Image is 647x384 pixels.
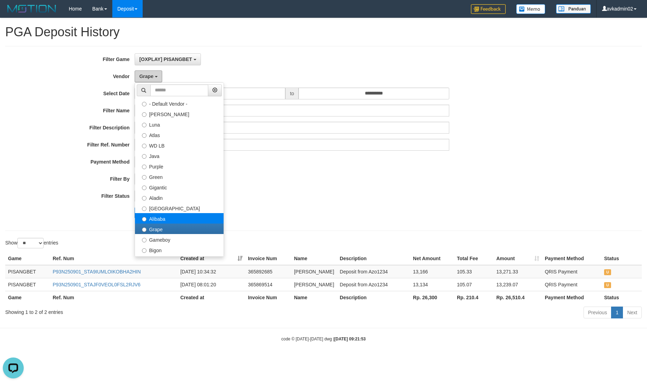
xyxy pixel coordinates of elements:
[135,182,224,192] label: Gigantic
[584,307,611,318] a: Previous
[556,4,591,14] img: panduan.png
[337,278,410,291] td: Deposit from Azo1234
[516,4,546,14] img: Button%20Memo.svg
[5,306,264,316] div: Showing 1 to 2 of 2 entries
[178,278,245,291] td: [DATE] 08:01:20
[142,154,146,159] input: Java
[142,227,146,232] input: Grape
[142,248,146,253] input: Bigon
[471,4,506,14] img: Feedback.jpg
[135,98,224,108] label: - Default Vendor -
[601,252,642,265] th: Status
[135,192,224,203] label: Aladin
[5,291,50,304] th: Game
[542,252,601,265] th: Payment Method
[142,238,146,242] input: Gameboy
[139,74,153,79] span: Grape
[245,278,291,291] td: 365869514
[337,265,410,278] td: Deposit from Azo1234
[53,282,141,287] a: P93N250901_STAJF0VEOL0FSL2RJV6
[50,291,178,304] th: Ref. Num
[410,291,454,304] th: Rp. 26,300
[178,291,245,304] th: Created at
[142,133,146,138] input: Atlas
[135,140,224,150] label: WD LB
[135,119,224,129] label: Luna
[285,88,299,99] span: to
[245,291,291,304] th: Invoice Num
[5,252,50,265] th: Game
[604,269,611,275] span: UNPAID
[135,171,224,182] label: Green
[135,53,201,65] button: [OXPLAY] PISANGBET
[135,203,224,213] label: [GEOGRAPHIC_DATA]
[5,25,642,39] h1: PGA Deposit History
[135,129,224,140] label: Atlas
[334,337,366,341] strong: [DATE] 09:21:53
[142,102,146,106] input: - Default Vendor -
[601,291,642,304] th: Status
[142,112,146,117] input: [PERSON_NAME]
[542,291,601,304] th: Payment Method
[5,3,58,14] img: MOTION_logo.png
[454,265,494,278] td: 105.33
[337,291,410,304] th: Description
[623,307,642,318] a: Next
[611,307,623,318] a: 1
[5,238,58,248] label: Show entries
[281,337,366,341] small: code © [DATE]-[DATE] dwg |
[142,196,146,201] input: Aladin
[135,255,224,265] label: Allstar
[5,265,50,278] td: PISANGBET
[454,291,494,304] th: Rp. 210.4
[410,278,454,291] td: 13,134
[142,206,146,211] input: [GEOGRAPHIC_DATA]
[53,269,141,274] a: P93N250901_STA9IUMLOIKOBHA2HIN
[139,57,192,62] span: [OXPLAY] PISANGBET
[542,265,601,278] td: QRIS Payment
[494,291,542,304] th: Rp. 26,510.4
[245,265,291,278] td: 365892685
[494,252,542,265] th: Amount: activate to sort column ascending
[142,217,146,221] input: Alibaba
[135,224,224,234] label: Grape
[135,213,224,224] label: Alibaba
[50,252,178,265] th: Ref. Num
[135,244,224,255] label: Bigon
[291,265,337,278] td: [PERSON_NAME]
[142,186,146,190] input: Gigantic
[291,278,337,291] td: [PERSON_NAME]
[454,252,494,265] th: Total Fee
[142,165,146,169] input: Purple
[142,144,146,148] input: WD LB
[604,282,611,288] span: UNPAID
[291,252,337,265] th: Name
[5,278,50,291] td: PISANGBET
[17,238,44,248] select: Showentries
[454,278,494,291] td: 105.07
[135,234,224,244] label: Gameboy
[178,252,245,265] th: Created at: activate to sort column ascending
[291,291,337,304] th: Name
[142,175,146,180] input: Green
[135,161,224,171] label: Purple
[245,252,291,265] th: Invoice Num
[410,265,454,278] td: 13,166
[142,123,146,127] input: Luna
[135,70,162,82] button: Grape
[3,3,24,24] button: Open LiveChat chat widget
[178,265,245,278] td: [DATE] 10:34:32
[337,252,410,265] th: Description
[410,252,454,265] th: Net Amount
[135,108,224,119] label: [PERSON_NAME]
[135,150,224,161] label: Java
[542,278,601,291] td: QRIS Payment
[494,278,542,291] td: 13,239.07
[494,265,542,278] td: 13,271.33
